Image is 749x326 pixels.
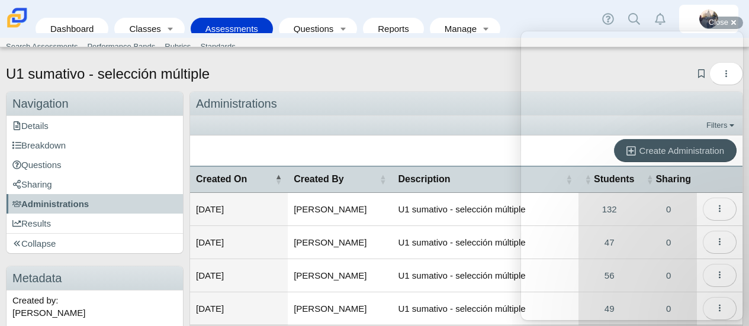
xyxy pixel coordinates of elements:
[195,38,240,56] a: Standards
[12,97,69,110] span: Navigation
[478,18,494,40] a: Toggle expanded
[160,38,195,56] a: Rubrics
[288,193,392,226] td: [PERSON_NAME]
[162,18,179,40] a: Toggle expanded
[275,173,282,185] span: Created On : Activate to invert sorting
[335,18,351,40] a: Toggle expanded
[197,18,267,40] a: Assessments
[285,18,335,40] a: Questions
[393,226,578,259] td: U1 sumativo - selección múltiple
[288,292,392,325] td: [PERSON_NAME]
[393,292,578,325] td: U1 sumativo - selección múltiple
[12,140,66,150] span: Breakdown
[7,155,183,175] a: Questions
[7,194,183,214] a: Administrations
[7,291,183,322] div: Created by: [PERSON_NAME]
[190,226,288,259] td: [DATE]
[12,179,52,189] span: Sharing
[647,6,673,32] a: Alerts
[294,173,377,186] span: Created By
[369,18,418,40] a: Reports
[82,38,160,56] a: Performance Bands
[7,214,183,233] a: Results
[699,9,718,28] img: britta.barnhart.NdZ84j
[12,160,62,170] span: Questions
[6,64,210,84] h1: U1 sumativo - selección múltiple
[436,18,478,40] a: Manage
[702,17,743,29] button: Close
[521,31,743,320] iframe: Help Scout Beacon - Live Chat, Contact Form, and Knowledge Base
[288,259,392,292] td: [PERSON_NAME]
[12,218,51,228] span: Results
[398,173,563,186] span: Description
[120,18,162,40] a: Classes
[12,121,49,131] span: Details
[679,5,738,33] a: britta.barnhart.NdZ84j
[288,226,392,259] td: [PERSON_NAME]
[393,193,578,226] td: U1 sumativo - selección múltiple
[1,38,82,56] a: Search Assessments
[190,259,288,292] td: [DATE]
[190,92,742,116] div: Administrations
[12,199,89,209] span: Administrations
[7,135,183,155] a: Breakdown
[196,173,272,186] span: Created On
[5,5,30,30] img: Carmen School of Science & Technology
[709,18,728,27] span: Close
[380,173,387,185] span: Created By : Activate to sort
[7,116,183,135] a: Details
[7,175,183,194] a: Sharing
[190,292,288,325] td: [DATE]
[7,234,183,253] a: Collapse
[41,18,102,40] a: Dashboard
[12,238,56,248] span: Collapse
[5,22,30,32] a: Carmen School of Science & Technology
[393,259,578,292] td: U1 sumativo - selección múltiple
[190,193,288,226] td: [DATE]
[7,266,183,291] h3: Metadata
